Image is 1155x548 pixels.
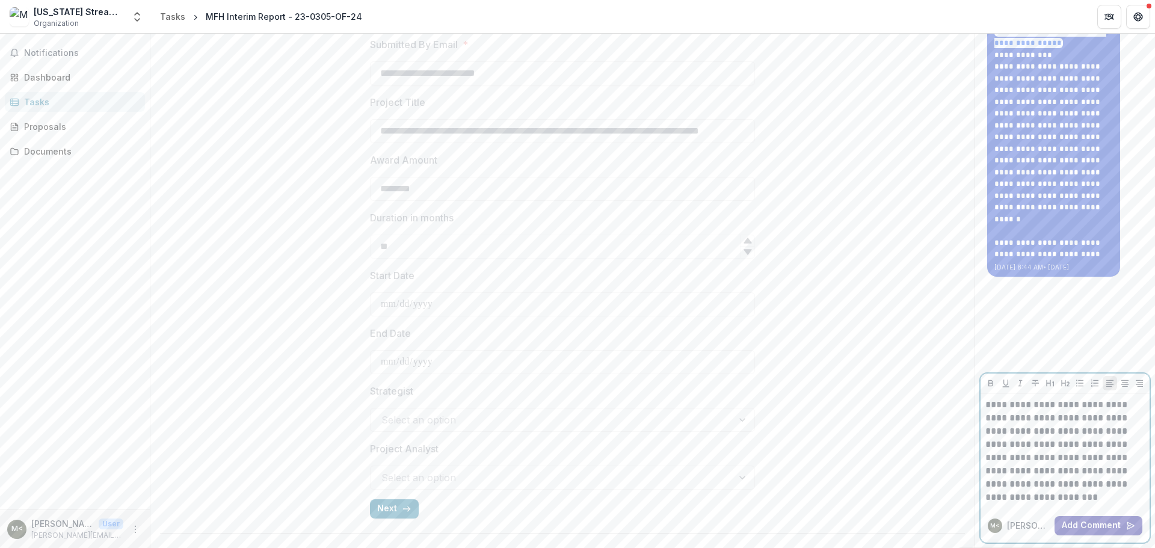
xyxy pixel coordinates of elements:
[34,18,79,29] span: Organization
[31,517,94,530] p: [PERSON_NAME] <[PERSON_NAME][EMAIL_ADDRESS][DOMAIN_NAME]>
[1097,5,1121,29] button: Partners
[1007,519,1050,532] p: [PERSON_NAME]
[128,522,143,537] button: More
[24,48,140,58] span: Notifications
[370,37,458,52] p: Submitted By Email
[5,43,145,63] button: Notifications
[370,326,411,340] p: End Date
[1073,376,1087,390] button: Bullet List
[1013,376,1027,390] button: Italicize
[1103,376,1117,390] button: Align Left
[984,376,998,390] button: Bold
[1058,376,1073,390] button: Heading 2
[5,92,145,112] a: Tasks
[24,71,135,84] div: Dashboard
[370,153,437,167] p: Award Amount
[370,211,454,225] p: Duration in months
[34,5,124,18] div: [US_STATE] Stream Team Watershed Coalition
[129,5,146,29] button: Open entity switcher
[24,96,135,108] div: Tasks
[370,384,413,398] p: Strategist
[10,7,29,26] img: Missouri Stream Team Watershed Coalition
[11,525,23,533] div: Mary Culler <mary@streamteamsunited.org>
[5,141,145,161] a: Documents
[1088,376,1102,390] button: Ordered List
[24,145,135,158] div: Documents
[24,120,135,133] div: Proposals
[370,95,425,109] p: Project Title
[99,519,123,529] p: User
[999,376,1013,390] button: Underline
[155,8,190,25] a: Tasks
[1043,376,1058,390] button: Heading 1
[155,8,367,25] nav: breadcrumb
[5,117,145,137] a: Proposals
[1126,5,1150,29] button: Get Help
[370,499,419,519] button: Next
[31,530,123,541] p: [PERSON_NAME][EMAIL_ADDRESS][DOMAIN_NAME]
[990,523,1000,529] div: Mary Culler <mary@streamteamsunited.org>
[5,67,145,87] a: Dashboard
[206,10,362,23] div: MFH Interim Report - 23-0305-OF-24
[160,10,185,23] div: Tasks
[1055,516,1142,535] button: Add Comment
[1132,376,1147,390] button: Align Right
[1118,376,1132,390] button: Align Center
[1028,376,1043,390] button: Strike
[370,442,439,456] p: Project Analyst
[994,263,1113,272] p: [DATE] 8:44 AM • [DATE]
[370,268,414,283] p: Start Date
